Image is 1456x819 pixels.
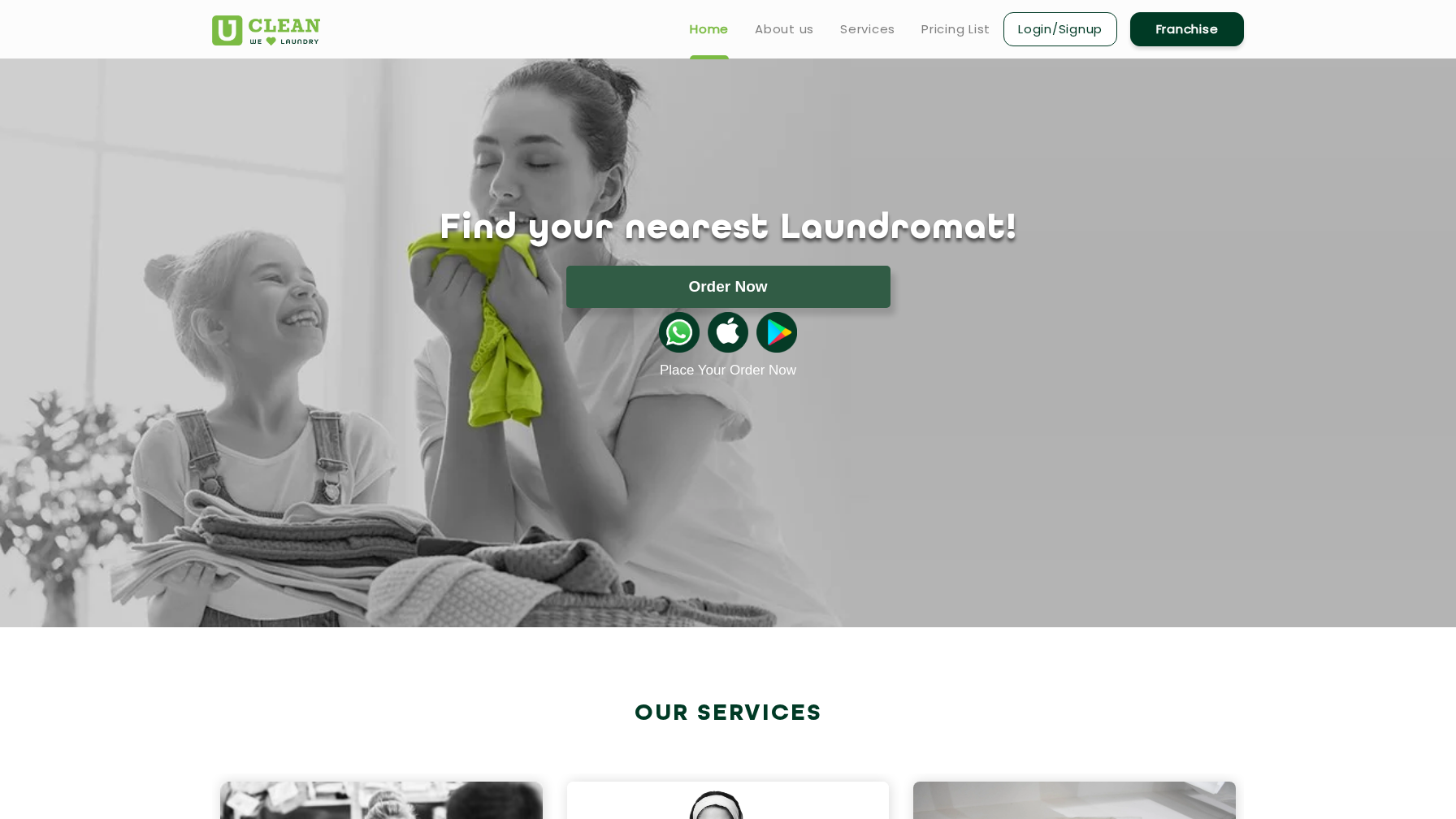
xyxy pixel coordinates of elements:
[1003,12,1117,46] a: Login/Signup
[1130,12,1244,46] a: Franchise
[660,362,796,379] a: Place Your Order Now
[566,266,890,308] button: Order Now
[212,700,1244,727] h2: Our Services
[756,312,797,353] img: playstoreicon.png
[921,19,990,39] a: Pricing List
[212,15,320,45] img: UClean Laundry and Dry Cleaning
[200,209,1256,249] h1: Find your nearest Laundromat!
[755,19,814,39] a: About us
[840,19,895,39] a: Services
[659,312,700,353] img: whatsappicon.png
[708,312,748,353] img: apple-icon.png
[690,19,729,39] a: Home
